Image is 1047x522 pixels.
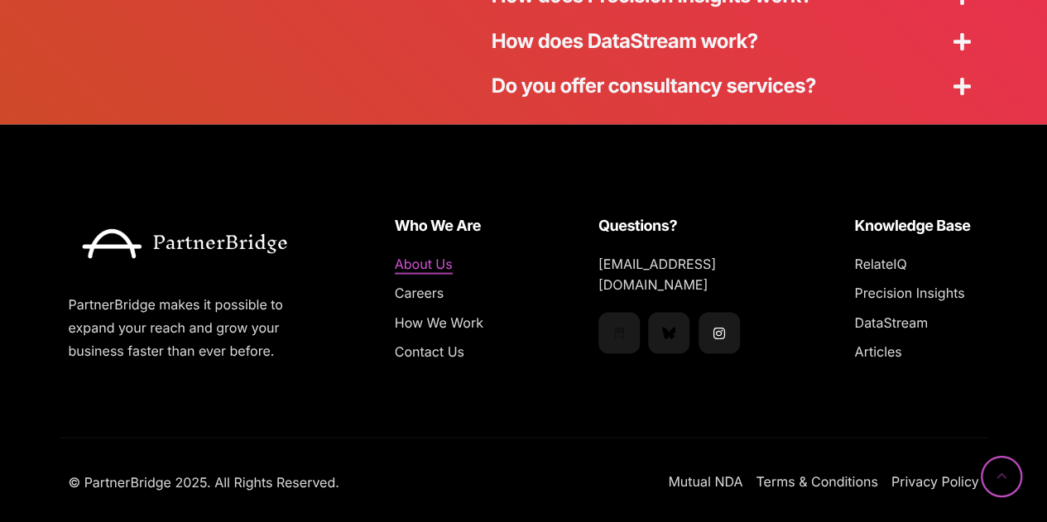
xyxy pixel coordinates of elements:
[395,312,483,333] a: How We Work
[598,253,776,295] a: [EMAIL_ADDRESS][DOMAIN_NAME]
[891,471,979,492] a: Privacy Policy
[475,18,987,63] h3: How does DataStream work?
[598,215,776,237] h5: Questions?
[854,253,906,275] a: RelateIQ
[69,292,295,362] p: PartnerBridge makes it possible to expand your reach and grow your business faster than ever before.
[854,312,928,333] a: DataStream
[395,282,444,304] a: Careers
[395,341,464,362] a: Contact Us
[854,282,964,304] a: Precision Insights
[492,28,758,52] a: How does DataStream work?
[854,215,978,237] h5: Knowledge Base
[69,470,603,493] p: © PartnerBridge 2025. All Rights Reserved.
[492,73,816,97] a: Do you offer consultancy services?
[648,312,689,353] a: Bluesky
[854,341,901,362] a: Articles
[475,63,987,108] h3: Do you offer consultancy services?
[756,471,877,492] a: Terms & Conditions
[668,471,742,492] a: Mutual NDA
[598,312,640,353] a: Substack
[395,253,453,275] a: About Us
[699,312,740,353] a: Instagram
[395,215,519,237] h5: Who We Are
